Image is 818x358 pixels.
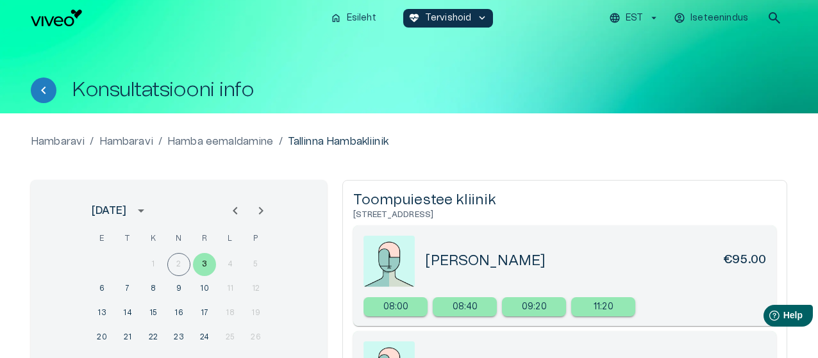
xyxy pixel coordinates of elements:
[433,297,497,316] a: Select new timeslot for rescheduling
[408,12,420,24] span: ecg_heart
[425,12,472,25] p: Tervishoid
[723,252,766,270] h6: €95.00
[90,302,113,325] button: 13
[594,300,613,314] p: 11:20
[90,326,113,349] button: 20
[363,236,415,287] img: doctorPlaceholder-zWS651l2.jpeg
[31,134,85,149] a: Hambaravi
[142,277,165,300] button: 8
[90,277,113,300] button: 6
[167,277,190,300] button: 9
[433,297,497,316] div: 08:40
[363,297,428,316] div: 08:00
[130,200,152,222] button: calendar view is open, switch to year view
[244,226,267,252] span: pühapäev
[142,302,165,325] button: 15
[353,209,776,220] h6: [STREET_ADDRESS]
[167,326,190,349] button: 23
[31,10,82,26] img: Viveo logo
[31,77,56,103] button: Tagasi
[92,203,126,218] div: [DATE]
[672,9,751,28] button: Iseteenindus
[167,226,190,252] span: neljapäev
[425,252,546,270] h5: [PERSON_NAME]
[116,326,139,349] button: 21
[347,12,376,25] p: Esileht
[193,253,216,276] button: 3
[767,10,782,26] span: search
[476,12,488,24] span: keyboard_arrow_down
[626,12,643,25] p: EST
[330,12,342,24] span: home
[762,5,787,31] button: open search modal
[193,326,216,349] button: 24
[116,226,139,252] span: teisipäev
[99,134,153,149] a: Hambaravi
[158,134,162,149] p: /
[90,134,94,149] p: /
[383,300,409,314] p: 08:00
[522,300,547,314] p: 09:20
[193,226,216,252] span: reede
[72,79,254,101] h1: Konsultatsiooni info
[502,297,566,316] div: 09:20
[167,302,190,325] button: 16
[167,134,274,149] a: Hamba eemaldamine
[248,198,274,224] button: Next month
[31,10,320,26] a: Navigate to homepage
[116,302,139,325] button: 14
[142,226,165,252] span: kolmapäev
[325,9,383,28] button: homeEsileht
[363,297,428,316] a: Select new timeslot for rescheduling
[571,297,635,316] div: 11:20
[279,134,283,149] p: /
[571,297,635,316] a: Select new timeslot for rescheduling
[142,326,165,349] button: 22
[690,12,748,25] p: Iseteenindus
[453,300,478,314] p: 08:40
[193,277,216,300] button: 10
[116,277,139,300] button: 7
[219,226,242,252] span: laupäev
[403,9,494,28] button: ecg_heartTervishoidkeyboard_arrow_down
[288,134,388,149] p: Tallinna Hambakliinik
[502,297,566,316] a: Select new timeslot for rescheduling
[607,9,662,28] button: EST
[718,300,818,336] iframe: Help widget launcher
[193,302,216,325] button: 17
[90,226,113,252] span: esmaspäev
[353,191,776,209] h5: Toompuiestee kliinik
